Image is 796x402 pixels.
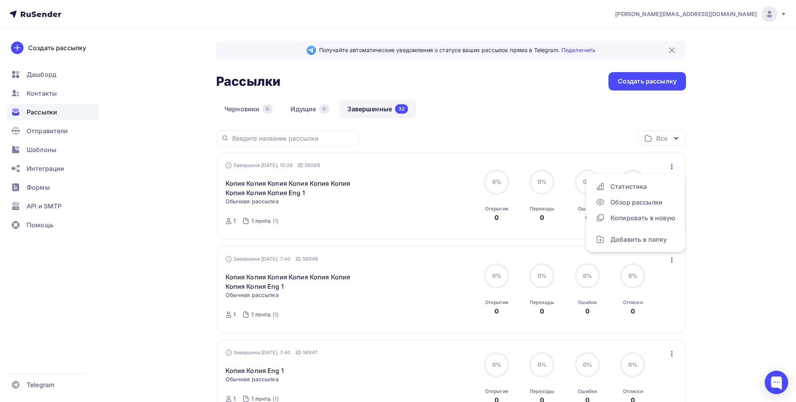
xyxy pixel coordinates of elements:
div: 0 [540,306,544,316]
span: Интеграции [27,164,64,173]
div: Отписки [623,388,643,395]
span: Telegram [27,380,54,389]
div: 1 почта [251,217,271,225]
span: 0% [583,272,592,279]
span: Помощь [27,220,54,230]
span: ID [298,161,303,169]
div: Завершена [DATE], 7:40 [226,349,318,357]
a: Дашборд [6,67,99,82]
a: Копия Копия Eng 1 [226,366,284,375]
span: 58947 [303,349,318,357]
span: 0% [583,178,592,185]
div: Открытия [485,299,508,306]
span: API и SMTP [27,201,61,211]
input: Введите название рассылки [232,134,354,143]
div: Переходы [530,206,554,212]
a: Отправители [6,123,99,139]
div: Обзор рассылки [596,197,676,207]
div: 1 почта [251,311,271,319]
span: 59098 [305,161,320,169]
div: (1) [273,311,279,319]
a: Копия Копия Копия Копия Копия Копия Копия Копия Eng 1 [226,272,360,291]
div: Создать рассылку [618,77,677,86]
div: Добавить в папку [596,235,676,244]
a: Шаблоны [6,142,99,158]
a: 1 почта (1) [251,215,280,227]
img: Telegram [307,45,316,55]
button: Все [639,130,686,146]
div: Ошибки [578,388,597,395]
h2: Рассылки [216,74,280,89]
span: [PERSON_NAME][EMAIL_ADDRESS][DOMAIN_NAME] [615,10,757,18]
span: Шаблоны [27,145,56,154]
span: Обычная рассылка [226,375,279,383]
a: Контакты [6,85,99,101]
div: Завершена [DATE], 13:26 [226,161,320,169]
span: 0% [492,272,501,279]
div: Переходы [530,299,554,306]
div: Отписки [623,299,643,306]
span: 0% [538,361,547,368]
span: 0% [628,272,637,279]
span: 0% [492,361,501,368]
span: 0% [583,361,592,368]
a: Копия Копия Копия Копия Копия Копия Копия Копия Копия Eng 1 [226,179,360,197]
a: Формы [6,179,99,195]
div: Открытия [485,388,508,395]
div: 1 [233,217,236,225]
a: Подключить [561,47,596,53]
span: Обычная рассылка [226,197,279,205]
span: 0% [538,178,547,185]
span: Контакты [27,89,57,98]
a: Завершенные32 [339,100,416,118]
div: 0 [585,213,590,222]
div: 0 [631,306,635,316]
span: ID [296,255,301,263]
div: (1) [273,217,279,225]
div: 0 [585,306,590,316]
a: 1 почта (1) [251,308,280,321]
div: 0 [495,213,499,222]
span: Формы [27,183,50,192]
span: Отправители [27,126,68,136]
div: Создать рассылку [28,43,86,53]
span: Обычная рассылка [226,291,279,299]
span: Получайте автоматические уведомления о статусе ваших рассылок прямо в Telegram. [319,46,596,54]
span: ID [296,349,301,357]
div: 0 [540,213,544,222]
div: Копировать в новую [596,213,676,223]
a: Черновики0 [216,100,281,118]
span: 58948 [303,255,318,263]
div: 32 [395,104,408,114]
a: Идущие0 [282,100,338,118]
span: 0% [492,178,501,185]
div: Переходы [530,388,554,395]
div: Все [656,134,667,143]
div: 0 [319,104,329,114]
span: 0% [538,272,547,279]
div: Ошибки [578,299,597,306]
span: Рассылки [27,107,57,117]
div: Ошибки [578,206,597,212]
div: Завершена [DATE], 7:40 [226,255,318,263]
span: 0% [628,361,637,368]
a: [PERSON_NAME][EMAIL_ADDRESS][DOMAIN_NAME] [615,6,787,22]
a: Рассылки [6,104,99,120]
div: 0 [495,306,499,316]
div: Статистика [596,182,676,191]
div: 0 [262,104,273,114]
span: Дашборд [27,70,56,79]
div: Открытия [485,206,508,212]
div: 1 [233,311,236,319]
